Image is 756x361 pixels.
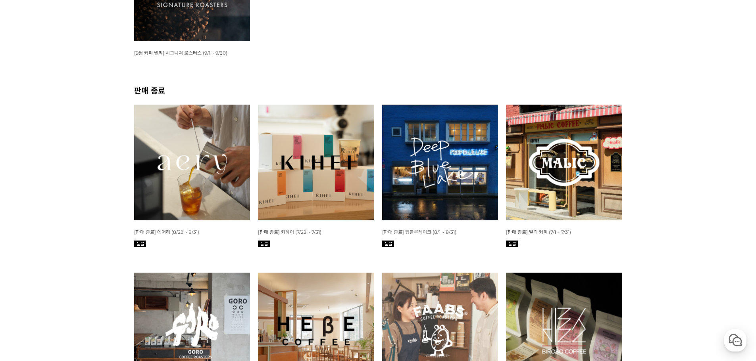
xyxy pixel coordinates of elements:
[25,263,30,269] span: 홈
[134,105,250,221] img: 8월 커피 스몰 월픽 에어리
[382,229,456,235] a: [판매 종료] 딥블루레이크 (8/1 ~ 8/31)
[134,50,227,56] a: [9월 커피 월픽] 시그니쳐 로스터스 (9/1 ~ 9/30)
[73,264,82,270] span: 대화
[258,105,374,221] img: 7월 커피 스몰 월픽 키헤이
[52,251,102,271] a: 대화
[2,251,52,271] a: 홈
[382,105,498,221] img: 8월 커피 월픽 딥블루레이크
[134,229,199,235] a: [판매 종료] 에어리 (8/22 ~ 8/31)
[258,229,321,235] a: [판매 종료] 키헤이 (7/22 ~ 7/31)
[134,241,146,247] img: 품절
[123,263,132,269] span: 설정
[134,84,622,96] h2: 판매 종료
[102,251,152,271] a: 설정
[258,241,270,247] img: 품절
[382,241,394,247] img: 품절
[506,229,571,235] a: [판매 종료] 말릭 커피 (7/1 ~ 7/31)
[506,241,518,247] img: 품절
[506,105,622,221] img: 7월 커피 월픽 말릭커피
